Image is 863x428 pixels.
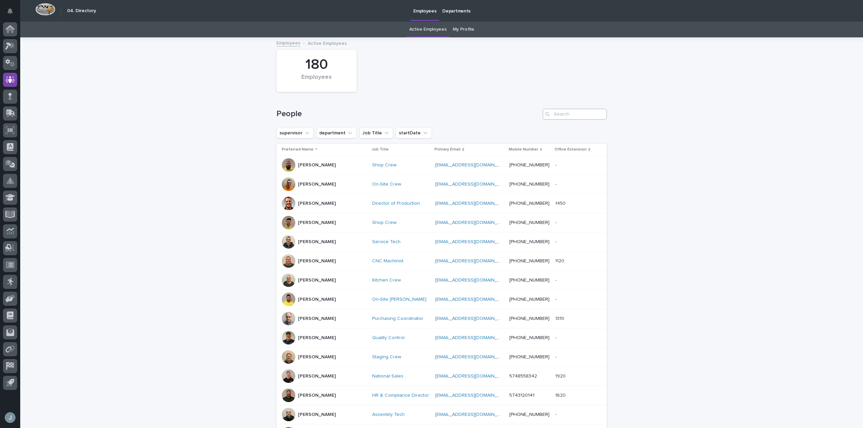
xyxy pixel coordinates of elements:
[509,220,549,225] a: [PHONE_NUMBER]
[555,410,558,418] p: -
[555,238,558,245] p: -
[509,335,549,340] a: [PHONE_NUMBER]
[276,213,607,232] tr: [PERSON_NAME]Shop Crew [EMAIL_ADDRESS][DOMAIN_NAME] [PHONE_NUMBER]--
[3,4,17,18] button: Notifications
[276,252,607,271] tr: [PERSON_NAME]CNC Machinist [EMAIL_ADDRESS][DOMAIN_NAME] [PHONE_NUMBER]11201120
[67,8,96,14] h2: 04. Directory
[359,128,393,138] button: Job Title
[372,220,396,226] a: Shop Crew
[555,161,558,168] p: -
[509,355,549,359] a: [PHONE_NUMBER]
[509,182,549,187] a: [PHONE_NUMBER]
[435,335,511,340] a: [EMAIL_ADDRESS][DOMAIN_NAME]
[276,194,607,213] tr: [PERSON_NAME]Director of Production [EMAIL_ADDRESS][DOMAIN_NAME] [PHONE_NUMBER]14501450
[298,316,336,322] p: [PERSON_NAME]
[555,315,566,322] p: 1310
[543,109,607,120] input: Search
[435,182,511,187] a: [EMAIL_ADDRESS][DOMAIN_NAME]
[509,393,534,398] a: 5743120141
[435,412,511,417] a: [EMAIL_ADDRESS][DOMAIN_NAME]
[372,297,426,302] a: On-Site [PERSON_NAME]
[308,39,347,46] p: Active Employees
[555,180,558,187] p: -
[555,372,567,379] p: 1920
[372,239,400,245] a: Service Tech
[276,405,607,424] tr: [PERSON_NAME]Assembly Tech [EMAIL_ADDRESS][DOMAIN_NAME] [PHONE_NUMBER]--
[435,239,511,244] a: [EMAIL_ADDRESS][DOMAIN_NAME]
[3,410,17,425] button: users-avatar
[298,412,336,418] p: [PERSON_NAME]
[396,128,432,138] button: startDate
[288,56,345,73] div: 180
[435,297,511,302] a: [EMAIL_ADDRESS][DOMAIN_NAME]
[555,334,558,341] p: -
[509,239,549,244] a: [PHONE_NUMBER]
[372,316,423,322] a: Purchasing Coordinator
[276,309,607,328] tr: [PERSON_NAME]Purchasing Coordinator [EMAIL_ADDRESS][DOMAIN_NAME] [PHONE_NUMBER]13101310
[435,163,511,167] a: [EMAIL_ADDRESS][DOMAIN_NAME]
[509,201,549,206] a: [PHONE_NUMBER]
[276,156,607,175] tr: [PERSON_NAME]Shop Crew [EMAIL_ADDRESS][DOMAIN_NAME] [PHONE_NUMBER]--
[435,201,511,206] a: [EMAIL_ADDRESS][DOMAIN_NAME]
[298,393,336,398] p: [PERSON_NAME]
[276,232,607,252] tr: [PERSON_NAME]Service Tech [EMAIL_ADDRESS][DOMAIN_NAME] [PHONE_NUMBER]--
[555,257,566,264] p: 1120
[35,3,55,15] img: Workspace Logo
[555,146,587,153] p: Office Extension
[298,335,336,341] p: [PERSON_NAME]
[435,374,511,378] a: [EMAIL_ADDRESS][DOMAIN_NAME]
[372,258,404,264] a: CNC Machinist
[298,239,336,245] p: [PERSON_NAME]
[509,374,537,378] a: 5748558342
[298,277,336,283] p: [PERSON_NAME]
[276,109,540,119] h1: People
[276,367,607,386] tr: [PERSON_NAME]National Sales [EMAIL_ADDRESS][DOMAIN_NAME] 574855834219201920
[298,162,336,168] p: [PERSON_NAME]
[509,278,549,283] a: [PHONE_NUMBER]
[298,201,336,206] p: [PERSON_NAME]
[435,355,511,359] a: [EMAIL_ADDRESS][DOMAIN_NAME]
[453,22,474,37] a: My Profile
[509,146,538,153] p: Mobile Number
[372,182,401,187] a: On-Site Crew
[298,354,336,360] p: [PERSON_NAME]
[372,393,429,398] a: HR & Compliance Director
[372,201,420,206] a: Director of Production
[298,182,336,187] p: [PERSON_NAME]
[509,412,549,417] a: [PHONE_NUMBER]
[372,373,404,379] a: National Sales
[509,316,549,321] a: [PHONE_NUMBER]
[435,393,511,398] a: [EMAIL_ADDRESS][DOMAIN_NAME]
[435,146,460,153] p: Primary Email
[372,162,396,168] a: Shop Crew
[276,39,300,46] a: Employees
[282,146,314,153] p: Preferred Name
[372,335,405,341] a: Quality Control
[372,277,401,283] a: Kitchen Crew
[435,316,511,321] a: [EMAIL_ADDRESS][DOMAIN_NAME]
[8,8,17,19] div: Notifications
[288,74,345,88] div: Employees
[276,290,607,309] tr: [PERSON_NAME]On-Site [PERSON_NAME] [EMAIL_ADDRESS][DOMAIN_NAME] [PHONE_NUMBER]--
[435,259,511,263] a: [EMAIL_ADDRESS][DOMAIN_NAME]
[276,128,314,138] button: supervisor
[555,295,558,302] p: -
[435,278,511,283] a: [EMAIL_ADDRESS][DOMAIN_NAME]
[555,391,567,398] p: 1620
[276,175,607,194] tr: [PERSON_NAME]On-Site Crew [EMAIL_ADDRESS][DOMAIN_NAME] [PHONE_NUMBER]--
[371,146,389,153] p: Job Title
[276,386,607,405] tr: [PERSON_NAME]HR & Compliance Director [EMAIL_ADDRESS][DOMAIN_NAME] 574312014116201620
[555,276,558,283] p: -
[298,220,336,226] p: [PERSON_NAME]
[509,297,549,302] a: [PHONE_NUMBER]
[372,412,405,418] a: Assembly Tech
[555,199,567,206] p: 1450
[298,258,336,264] p: [PERSON_NAME]
[435,220,511,225] a: [EMAIL_ADDRESS][DOMAIN_NAME]
[276,271,607,290] tr: [PERSON_NAME]Kitchen Crew [EMAIL_ADDRESS][DOMAIN_NAME] [PHONE_NUMBER]--
[509,259,549,263] a: [PHONE_NUMBER]
[276,328,607,348] tr: [PERSON_NAME]Quality Control [EMAIL_ADDRESS][DOMAIN_NAME] [PHONE_NUMBER]--
[276,348,607,367] tr: [PERSON_NAME]Staging Crew [EMAIL_ADDRESS][DOMAIN_NAME] [PHONE_NUMBER]--
[555,353,558,360] p: -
